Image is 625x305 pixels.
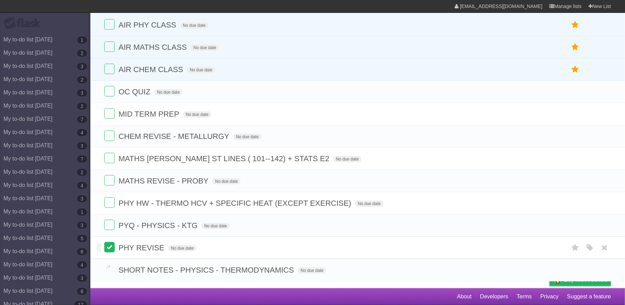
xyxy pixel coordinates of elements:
b: 1 [77,37,87,44]
label: Done [104,153,115,163]
b: 3 [77,275,87,282]
span: PYQ - PHYSICS - KTG [119,221,199,230]
b: 7 [77,116,87,123]
span: No due date [355,201,383,207]
span: No due date [191,45,219,51]
label: Star task [569,19,582,31]
span: No due date [154,89,182,95]
b: 2 [77,169,87,176]
b: 2 [77,50,87,57]
span: MID TERM PREP [119,110,181,118]
b: 4 [77,182,87,189]
label: Done [104,220,115,230]
b: 6 [77,288,87,295]
span: No due date [202,223,230,229]
span: AIR CHEM CLASS [119,65,185,74]
label: Star task [569,242,582,253]
b: 3 [77,222,87,229]
span: No due date [298,267,326,274]
span: CHEM REVISE - METALLURGY [119,132,231,141]
span: OC QUIZ [119,87,152,96]
label: Star task [569,64,582,75]
span: No due date [180,22,208,29]
label: Done [104,197,115,208]
span: Buy me a coffee [564,274,608,286]
label: Done [104,86,115,96]
label: Done [104,19,115,30]
label: Done [104,264,115,275]
span: MATHS [PERSON_NAME] ST LINES ( 101--142) + STATS E2 [119,154,331,163]
b: 3 [77,195,87,202]
a: Terms [517,290,532,303]
span: AIR MATHS CLASS [119,43,188,52]
a: Privacy [541,290,559,303]
label: Done [104,41,115,52]
b: 7 [77,156,87,163]
b: 2 [77,76,87,83]
b: 3 [77,63,87,70]
b: 4 [77,261,87,268]
label: Done [104,131,115,141]
div: Flask [3,17,45,30]
a: About [457,290,472,303]
a: Suggest a feature [567,290,611,303]
span: No due date [233,134,261,140]
span: SHORT NOTES - PHYSICS - THERMODYNAMICS [119,266,296,274]
b: 3 [77,142,87,149]
span: No due date [183,111,211,118]
span: PHY REVISE [119,243,166,252]
span: AIR PHY CLASS [119,21,178,29]
span: MATHS REVISE - PROBY [119,177,210,185]
label: Done [104,108,115,119]
a: Developers [480,290,508,303]
span: No due date [212,178,241,185]
b: 6 [77,248,87,255]
label: Done [104,242,115,252]
label: Star task [569,41,582,53]
b: 5 [77,235,87,242]
b: 2 [77,103,87,110]
span: No due date [333,156,362,162]
b: 1 [77,209,87,216]
span: No due date [168,245,196,251]
label: Done [104,175,115,186]
b: 4 [77,129,87,136]
b: 3 [77,89,87,96]
label: Done [104,64,115,74]
span: PHY HW - THERMO HCV + SPECIFIC HEAT (EXCEPT EXERCISE) [119,199,353,208]
span: No due date [187,67,215,73]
